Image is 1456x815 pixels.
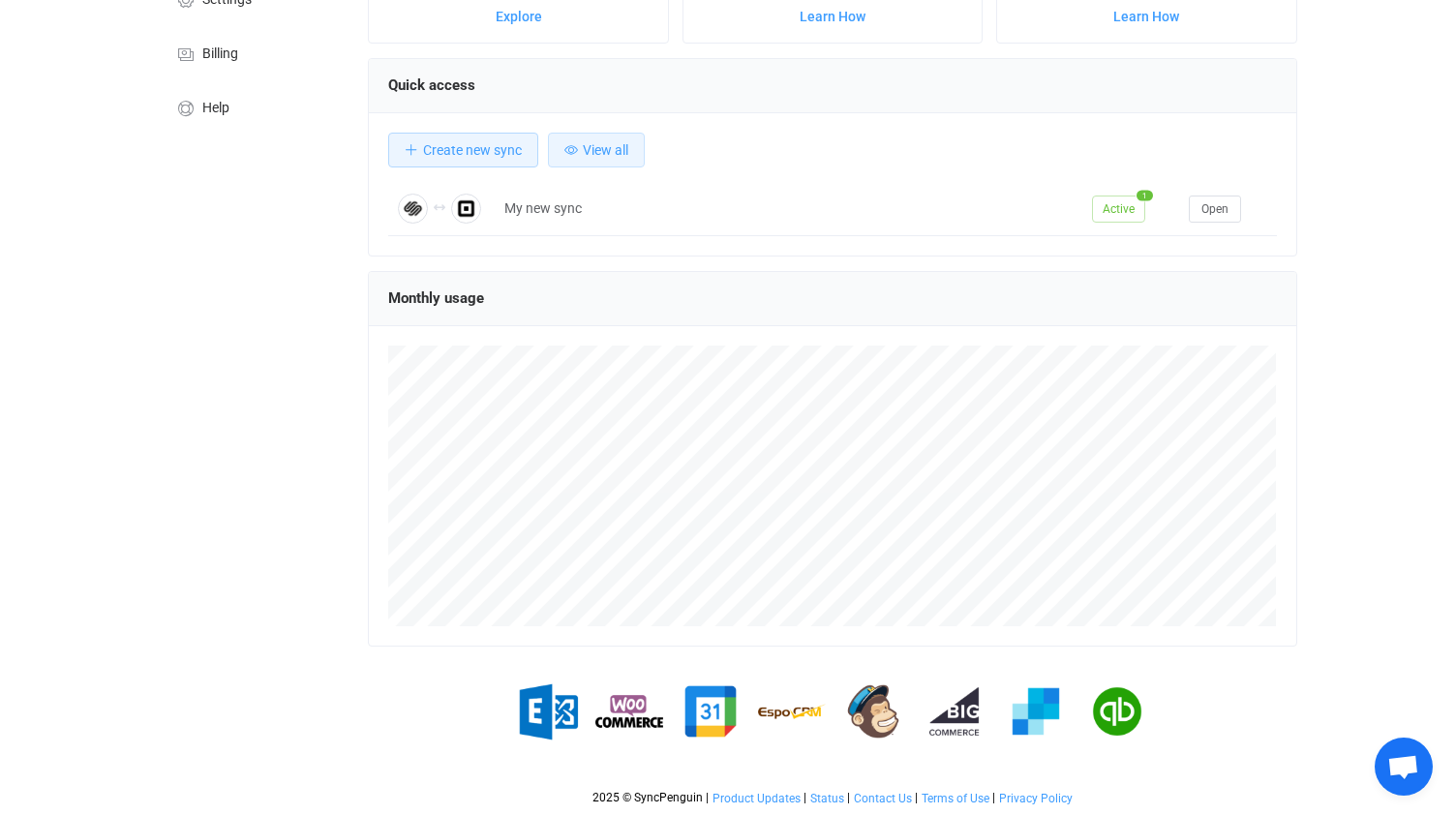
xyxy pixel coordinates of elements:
[915,791,918,804] span: |
[713,792,801,805] span: Product Updates
[398,194,428,224] img: Squarespace Store Inventory Quantities
[423,142,522,158] span: Create new sync
[853,792,913,805] a: Contact Us
[202,101,229,116] span: Help
[847,791,850,804] span: |
[388,76,475,94] span: Quick access
[451,194,481,224] img: Square Inventory Quantities
[677,678,744,745] img: google.png
[583,142,628,158] span: View all
[800,9,865,24] a: Learn How
[202,46,238,62] span: Billing
[495,197,1082,220] div: My new sync
[496,9,542,24] a: Explore
[1189,196,1241,223] button: Open
[388,289,484,307] span: Monthly usage
[155,25,349,79] a: Billing
[839,678,907,745] img: mailchimp.png
[1375,738,1433,796] a: Open chat
[922,792,989,805] span: Terms of Use
[1137,190,1153,200] span: 1
[592,791,703,804] span: 2025 © SyncPenguin
[810,792,844,805] span: Status
[1083,678,1151,745] img: quickbooks.png
[854,792,912,805] span: Contact Us
[804,791,806,804] span: |
[999,792,1073,805] span: Privacy Policy
[1092,196,1145,223] span: Active
[388,133,538,167] button: Create new sync
[809,792,845,805] a: Status
[712,792,802,805] a: Product Updates
[595,678,663,745] img: woo-commerce.png
[1113,9,1179,24] a: Learn How
[992,791,995,804] span: |
[921,792,990,805] a: Terms of Use
[1189,200,1241,216] a: Open
[758,678,826,745] img: espo-crm.png
[1002,678,1070,745] img: sendgrid.png
[155,79,349,134] a: Help
[706,791,709,804] span: |
[548,133,645,167] button: View all
[998,792,1074,805] a: Privacy Policy
[1201,202,1228,216] span: Open
[514,678,582,745] img: exchange.png
[921,678,988,745] img: big-commerce.png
